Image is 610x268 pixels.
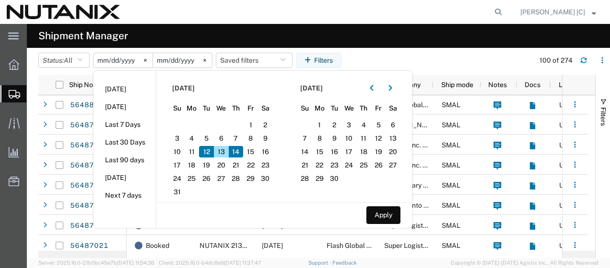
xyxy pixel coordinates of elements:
span: Su [170,103,185,113]
span: 20 [386,146,400,157]
span: Attn Primary Contact [384,181,448,189]
span: 14 [229,146,244,157]
span: Location [559,81,586,89]
span: 30 [327,173,342,184]
span: Sa [386,103,400,113]
span: Flash Global Logistics Inc. [327,242,407,249]
span: SMAL [442,242,460,249]
li: [DATE] [94,98,156,116]
span: Sa [258,103,273,113]
span: Client: 2025.16.0-b4dc8a9 [159,260,261,266]
span: Th [356,103,371,113]
a: 56487025 [70,198,109,213]
span: Super Logistics Pvt Ltd [384,242,454,249]
button: Saved filters [216,53,293,68]
button: Apply [366,206,400,224]
span: 26 [199,173,214,184]
span: Booked [146,235,169,256]
span: Docs [525,81,540,89]
span: Copyright © [DATE]-[DATE] Agistix Inc., All Rights Reserved [451,259,598,267]
span: 12 [199,146,214,157]
span: 31 [170,186,185,198]
span: Server: 2025.16.0-21b0bc45e7b [38,260,154,266]
span: SMAL [442,222,460,229]
span: 6 [386,119,400,131]
span: 11 [356,133,371,144]
span: 4 [356,119,371,131]
span: 23 [258,159,273,171]
span: 13 [214,146,229,157]
span: 29 [312,173,327,184]
li: Last 7 Days [94,116,156,134]
button: [PERSON_NAME] [C] [520,6,597,18]
span: 16 [327,146,342,157]
span: 9 [327,133,342,144]
span: 28 [298,173,313,184]
span: 15 [243,146,258,157]
span: 27 [214,173,229,184]
span: Tu [327,103,342,113]
span: 3 [341,119,356,131]
span: [DATE] [172,83,195,93]
button: Status:All [38,53,90,68]
span: Rapid Global Logistics UK Ltd. [384,101,476,109]
span: NUTANIX 213396 [199,242,255,249]
span: SMAL [442,121,460,129]
span: 26 [371,159,386,171]
li: [DATE] [94,169,156,187]
span: We [214,103,229,113]
span: All [64,56,72,64]
a: 56487021 [70,238,109,254]
a: Feedback [332,260,357,266]
span: 19 [371,146,386,157]
span: 21 [298,159,313,171]
span: 08/13/2025 [262,242,283,249]
input: Not set [153,53,212,67]
span: 4 [185,133,199,144]
span: 17 [341,146,356,157]
span: 6 [214,133,229,144]
span: 23 [327,159,342,171]
span: Fr [243,103,258,113]
span: SMAL [442,201,460,209]
span: Filters [599,107,607,126]
span: 24 [170,173,185,184]
span: 29 [243,173,258,184]
span: 11 [185,146,199,157]
a: 56487326 [70,118,109,133]
span: [DATE] 11:37:47 [224,260,261,266]
span: Su [298,103,313,113]
span: SMAL [442,181,460,189]
img: logo [7,5,120,19]
span: Mo [185,103,199,113]
span: 28 [229,173,244,184]
span: 1 [243,119,258,131]
span: [DATE] 11:54:36 [117,260,154,266]
a: 56487027 [70,158,109,173]
li: [DATE] [94,80,156,98]
span: 5 [371,119,386,131]
span: Th [229,103,244,113]
span: Ship mode [441,81,473,89]
span: 17 [170,159,185,171]
span: 25 [356,159,371,171]
span: 30 [258,173,273,184]
span: Fr [371,103,386,113]
a: 56487029 [70,138,109,153]
a: 56487026 [70,178,109,193]
span: Mo [312,103,327,113]
span: 2 [258,119,273,131]
span: 2 [327,119,342,131]
span: 13 [386,133,400,144]
span: 20 [214,159,229,171]
span: 9 [258,133,273,144]
span: 10 [170,146,185,157]
span: 21 [229,159,244,171]
span: SMAL [442,161,460,169]
span: 19 [199,159,214,171]
span: 22 [312,159,327,171]
a: 56488481 [70,98,109,113]
span: 25 [185,173,199,184]
span: Stephen Green [C] [520,7,585,17]
span: 1 [312,119,327,131]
